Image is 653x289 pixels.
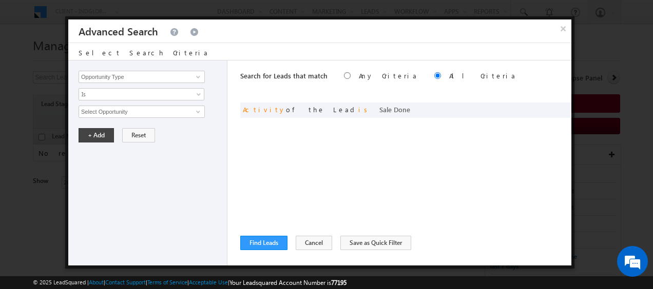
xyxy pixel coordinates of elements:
[296,236,332,250] button: Cancel
[358,105,371,114] span: is
[79,71,205,83] input: Type to Search
[340,236,411,250] button: Save as Quick Filter
[89,279,104,285] a: About
[79,128,114,142] button: + Add
[243,105,410,114] span: of the Lead
[229,279,347,286] span: Your Leadsquared Account Number is
[79,19,158,43] h3: Advanced Search
[243,105,286,114] span: Activity
[147,279,187,285] a: Terms of Service
[359,71,418,80] label: Any Criteria
[190,107,203,117] a: Show All Items
[105,279,146,285] a: Contact Support
[79,106,205,118] input: Type to Search
[122,128,155,142] button: Reset
[379,105,410,114] span: Sale Done
[240,71,328,80] span: Search for Leads that match
[79,48,209,57] span: Select Search Criteria
[240,236,287,250] button: Find Leads
[79,90,190,99] span: Is
[331,279,347,286] span: 77195
[449,71,516,80] label: All Criteria
[555,19,571,37] button: ×
[33,278,347,287] span: © 2025 LeadSquared | | | | |
[79,88,204,100] a: Is
[189,279,228,285] a: Acceptable Use
[190,72,203,82] a: Show All Items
